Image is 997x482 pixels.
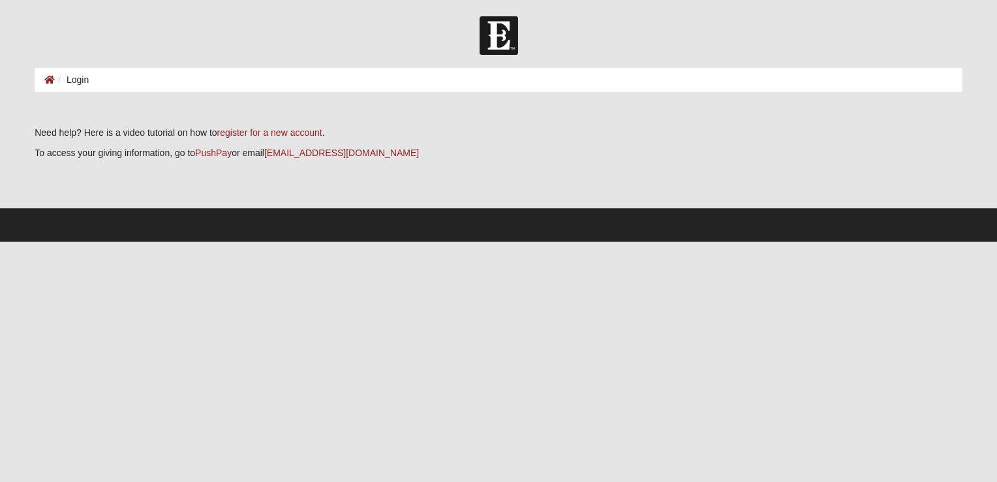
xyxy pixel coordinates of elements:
[480,16,518,55] img: Church of Eleven22 Logo
[217,127,322,138] a: register for a new account
[264,148,419,158] a: [EMAIL_ADDRESS][DOMAIN_NAME]
[35,126,962,140] p: Need help? Here is a video tutorial on how to .
[195,148,232,158] a: PushPay
[35,146,962,160] p: To access your giving information, go to or email
[55,73,89,87] li: Login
